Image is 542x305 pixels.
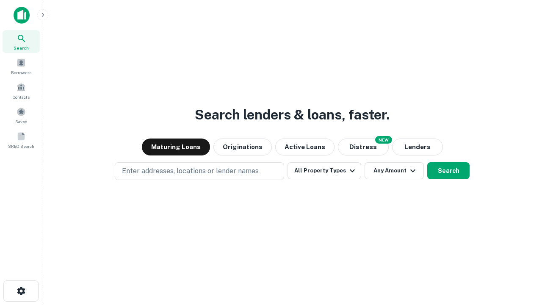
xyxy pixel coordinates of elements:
[3,79,40,102] a: Contacts
[3,30,40,53] a: Search
[13,94,30,100] span: Contacts
[500,237,542,278] iframe: Chat Widget
[8,143,34,150] span: SREO Search
[14,44,29,51] span: Search
[115,162,284,180] button: Enter addresses, locations or lender names
[338,139,389,155] button: Search distressed loans with lien and other non-mortgage details.
[3,55,40,78] a: Borrowers
[195,105,390,125] h3: Search lenders & loans, faster.
[392,139,443,155] button: Lenders
[11,69,31,76] span: Borrowers
[365,162,424,179] button: Any Amount
[3,128,40,151] a: SREO Search
[288,162,361,179] button: All Property Types
[375,136,392,144] div: NEW
[142,139,210,155] button: Maturing Loans
[427,162,470,179] button: Search
[3,104,40,127] a: Saved
[122,166,259,176] p: Enter addresses, locations or lender names
[275,139,335,155] button: Active Loans
[213,139,272,155] button: Originations
[14,7,30,24] img: capitalize-icon.png
[15,118,28,125] span: Saved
